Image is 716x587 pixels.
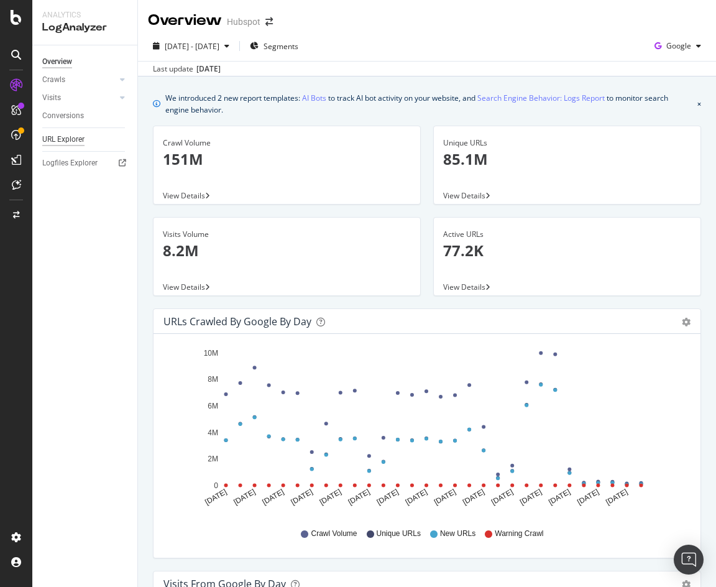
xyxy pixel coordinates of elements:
[461,488,486,507] text: [DATE]
[443,149,691,170] p: 85.1M
[163,137,411,149] div: Crawl Volume
[265,17,273,26] div: arrow-right-arrow-left
[311,529,357,539] span: Crawl Volume
[42,21,127,35] div: LogAnalyzer
[42,73,116,86] a: Crawls
[227,16,260,28] div: Hubspot
[694,89,704,118] button: close banner
[42,133,85,146] div: URL Explorer
[42,109,129,122] a: Conversions
[404,488,429,507] text: [DATE]
[163,344,683,517] svg: A chart.
[42,91,61,104] div: Visits
[649,36,706,56] button: Google
[674,545,704,575] div: Open Intercom Messenger
[208,376,218,384] text: 8M
[490,488,515,507] text: [DATE]
[682,318,691,326] div: gear
[375,488,400,507] text: [DATE]
[302,91,326,104] a: AI Bots
[42,73,65,86] div: Crawls
[318,488,343,507] text: [DATE]
[148,10,222,31] div: Overview
[165,41,219,52] span: [DATE] - [DATE]
[163,149,411,170] p: 151M
[245,36,303,56] button: Segments
[153,63,221,75] div: Last update
[261,488,286,507] text: [DATE]
[604,488,629,507] text: [DATE]
[42,133,129,146] a: URL Explorer
[165,91,692,116] div: We introduced 2 new report templates: to track AI bot activity on your website, and to monitor se...
[264,41,298,52] span: Segments
[232,488,257,507] text: [DATE]
[42,109,84,122] div: Conversions
[208,455,218,463] text: 2M
[42,157,98,170] div: Logfiles Explorer
[163,190,205,201] span: View Details
[440,529,475,539] span: New URLs
[576,488,600,507] text: [DATE]
[495,529,543,539] span: Warning Crawl
[208,402,218,410] text: 6M
[196,63,221,75] div: [DATE]
[42,157,129,170] a: Logfiles Explorer
[443,190,485,201] span: View Details
[477,91,605,104] a: Search Engine Behavior: Logs Report
[347,488,372,507] text: [DATE]
[203,488,228,507] text: [DATE]
[204,349,218,358] text: 10M
[148,36,234,56] button: [DATE] - [DATE]
[214,481,218,490] text: 0
[163,315,311,328] div: URLs Crawled by Google by day
[518,488,543,507] text: [DATE]
[443,229,691,240] div: Active URLs
[163,240,411,261] p: 8.2M
[443,282,485,292] span: View Details
[443,240,691,261] p: 77.2K
[42,55,72,68] div: Overview
[443,137,691,149] div: Unique URLs
[42,55,129,68] a: Overview
[666,40,691,51] span: Google
[163,282,205,292] span: View Details
[377,529,421,539] span: Unique URLs
[42,91,116,104] a: Visits
[208,428,218,437] text: 4M
[433,488,457,507] text: [DATE]
[547,488,572,507] text: [DATE]
[290,488,314,507] text: [DATE]
[153,91,701,116] div: info banner
[42,10,127,21] div: Analytics
[163,229,411,240] div: Visits Volume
